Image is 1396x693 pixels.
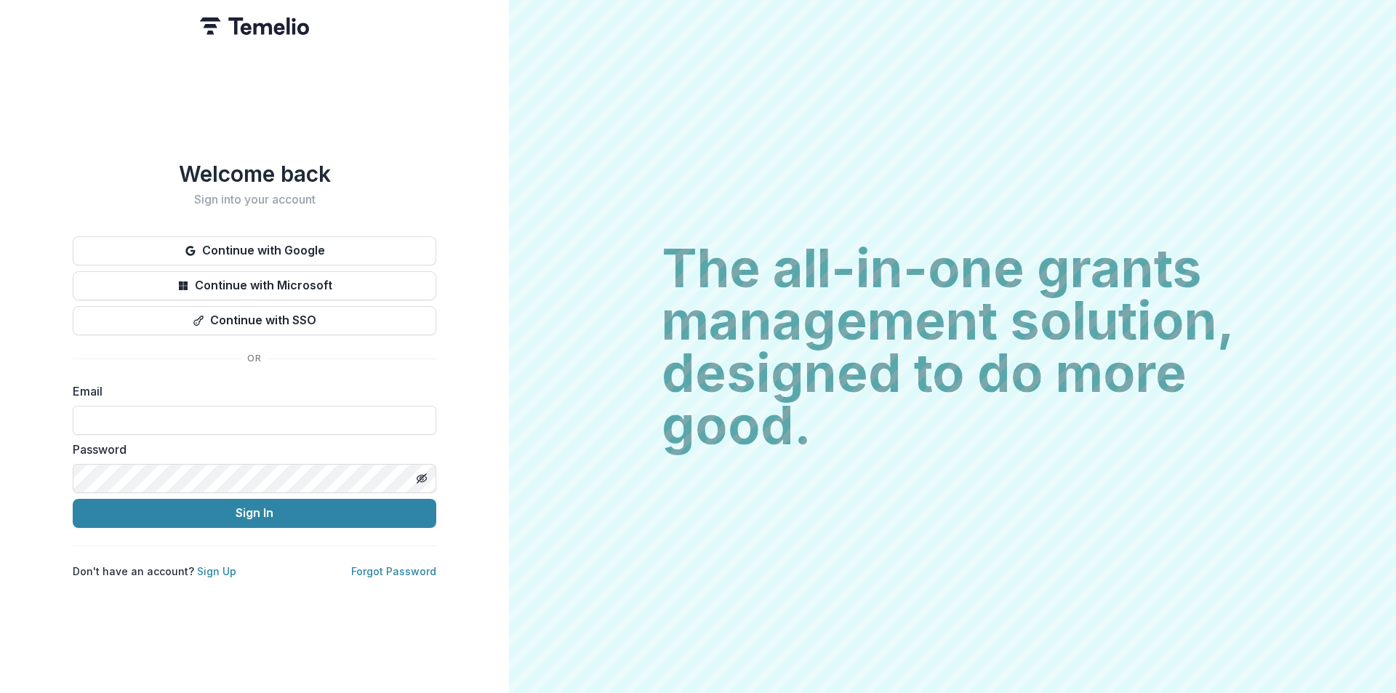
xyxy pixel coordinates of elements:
img: Temelio [200,17,309,35]
button: Toggle password visibility [410,467,433,490]
label: Password [73,441,428,458]
a: Sign Up [197,565,236,577]
button: Sign In [73,499,436,528]
button: Continue with Google [73,236,436,265]
button: Continue with Microsoft [73,271,436,300]
label: Email [73,382,428,400]
h2: Sign into your account [73,193,436,207]
button: Continue with SSO [73,306,436,335]
p: Don't have an account? [73,564,236,579]
h1: Welcome back [73,161,436,187]
a: Forgot Password [351,565,436,577]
